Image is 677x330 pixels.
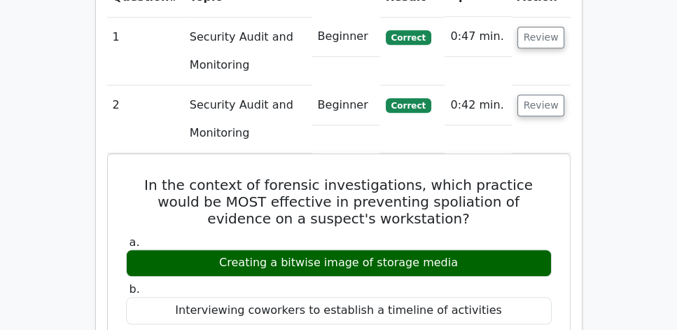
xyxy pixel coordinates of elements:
div: Interviewing coworkers to establish a timeline of activities [126,297,552,324]
td: 0:42 min. [445,85,511,125]
td: 1 [107,17,184,85]
td: 2 [107,85,184,153]
span: Correct [386,30,431,44]
td: Beginner [312,17,380,57]
td: 0:47 min. [445,17,511,57]
button: Review [517,95,565,116]
span: a. [130,235,140,249]
td: Security Audit and Monitoring [184,85,312,153]
div: Creating a bitwise image of storage media [126,249,552,277]
td: Security Audit and Monitoring [184,17,312,85]
span: b. [130,282,140,296]
td: Beginner [312,85,380,125]
h5: In the context of forensic investigations, which practice would be MOST effective in preventing s... [125,177,553,227]
button: Review [517,27,565,48]
span: Correct [386,98,431,112]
